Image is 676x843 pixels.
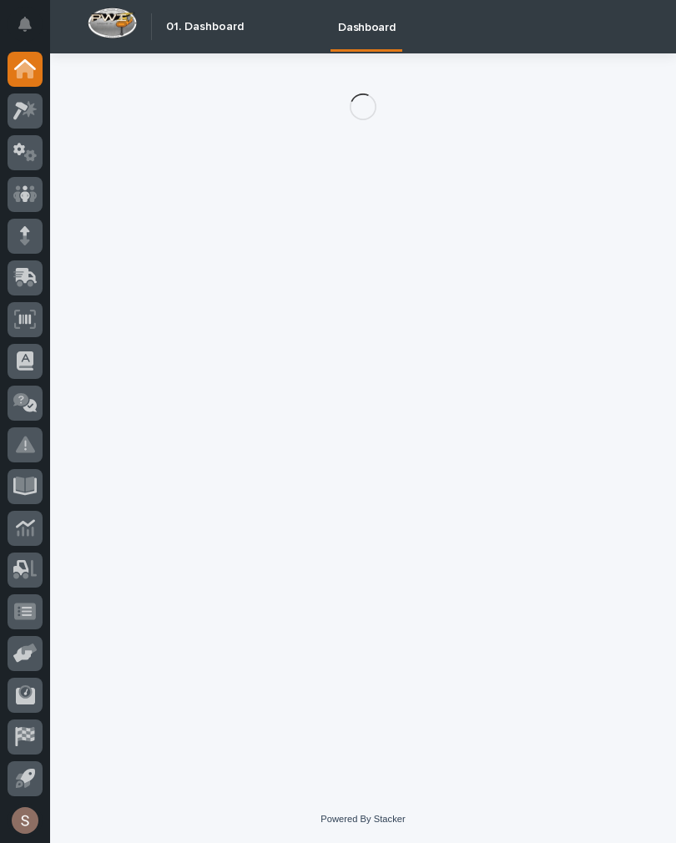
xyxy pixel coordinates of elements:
h2: 01. Dashboard [166,17,244,37]
div: Notifications [21,17,43,43]
button: users-avatar [8,803,43,838]
a: Powered By Stacker [320,814,405,824]
img: Workspace Logo [88,8,137,38]
button: Notifications [8,7,43,42]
